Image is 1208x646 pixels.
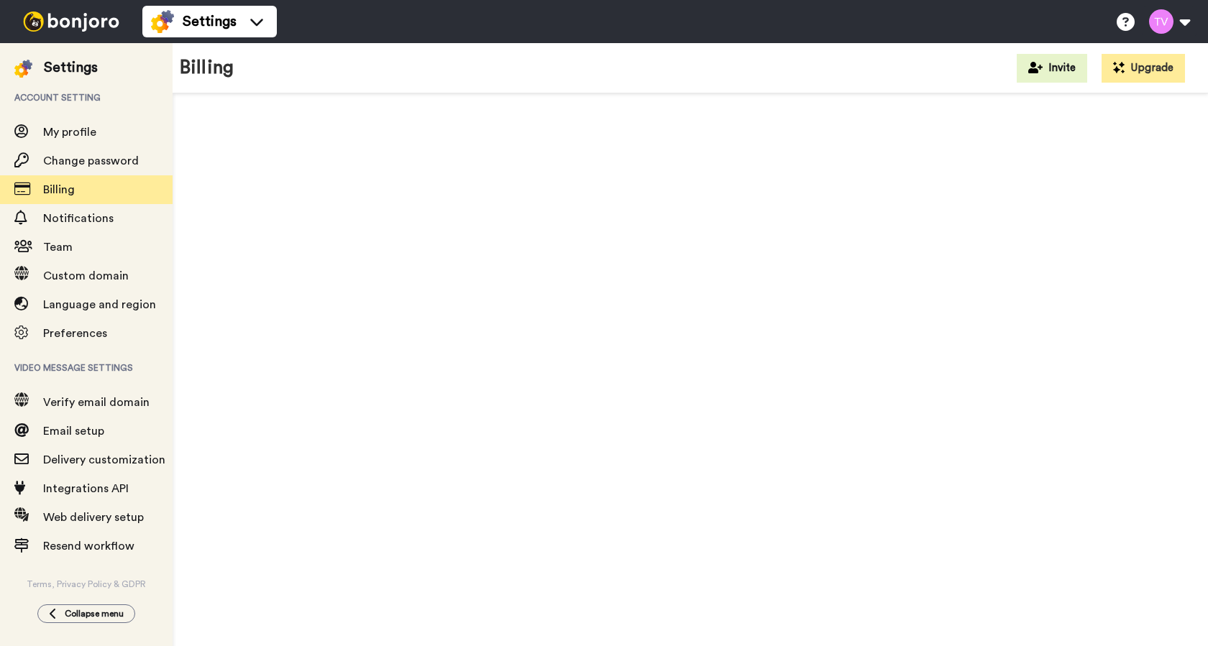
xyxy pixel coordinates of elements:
span: Language and region [43,299,156,310]
span: Delivery customization [43,454,165,466]
button: Invite [1017,54,1087,83]
span: Team [43,241,73,253]
span: Notifications [43,213,114,224]
span: Settings [183,11,237,32]
div: Settings [44,57,98,78]
button: Collapse menu [37,604,135,623]
span: Custom domain [43,270,129,282]
h1: Billing [180,57,234,78]
button: Upgrade [1102,54,1185,83]
img: settings-colored.svg [151,10,174,33]
span: Billing [43,184,75,195]
span: Email setup [43,425,104,437]
span: Integrations API [43,483,129,494]
span: Resend workflow [43,540,134,552]
img: bj-logo-header-white.svg [17,11,125,32]
span: Verify email domain [43,397,150,408]
span: Change password [43,155,139,167]
img: settings-colored.svg [14,60,32,78]
span: Collapse menu [65,608,124,619]
span: My profile [43,126,96,138]
span: Preferences [43,328,107,339]
span: Web delivery setup [43,512,144,523]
